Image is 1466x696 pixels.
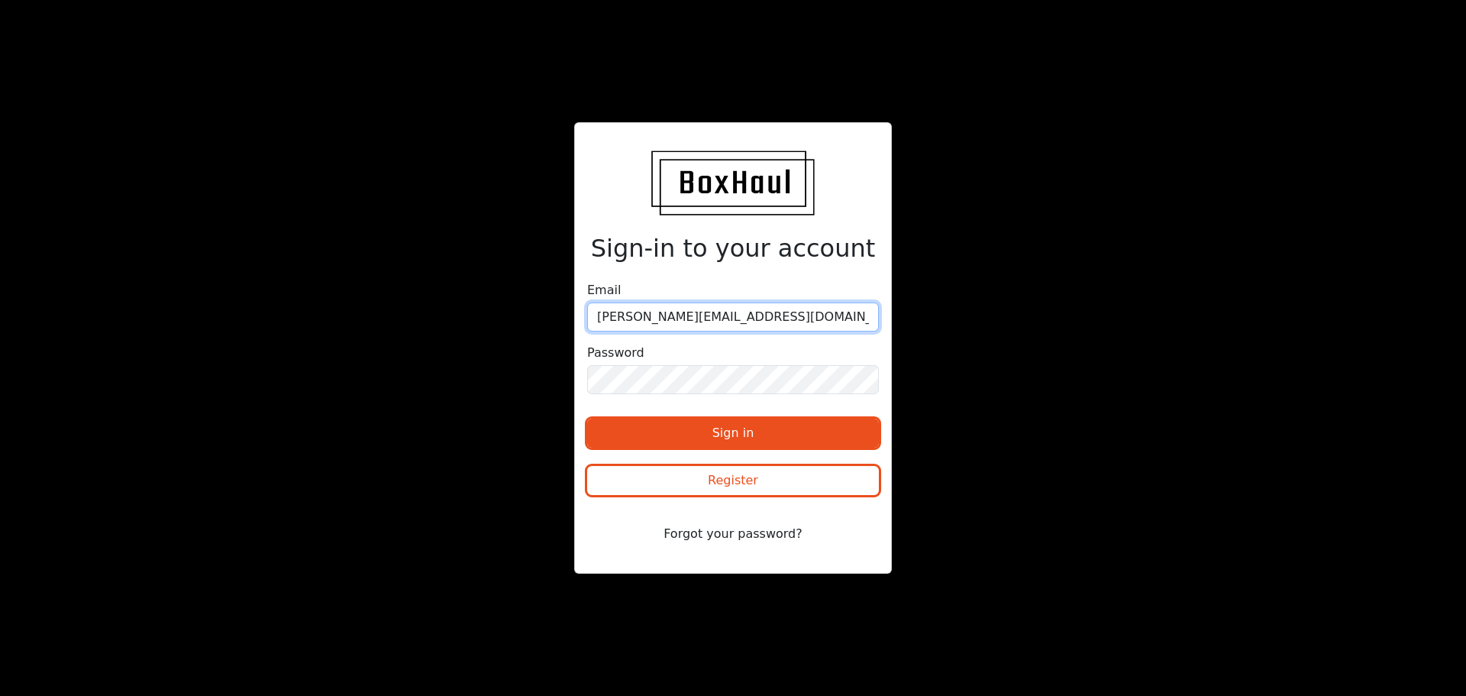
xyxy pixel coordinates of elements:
label: Email [587,281,621,299]
label: Password [587,344,644,362]
button: Sign in [587,419,879,448]
a: Forgot your password? [587,526,879,541]
img: BoxHaul [651,151,815,215]
a: Register [587,476,879,490]
button: Forgot your password? [587,520,879,549]
h2: Sign-in to your account [587,234,879,263]
button: Register [587,466,879,495]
